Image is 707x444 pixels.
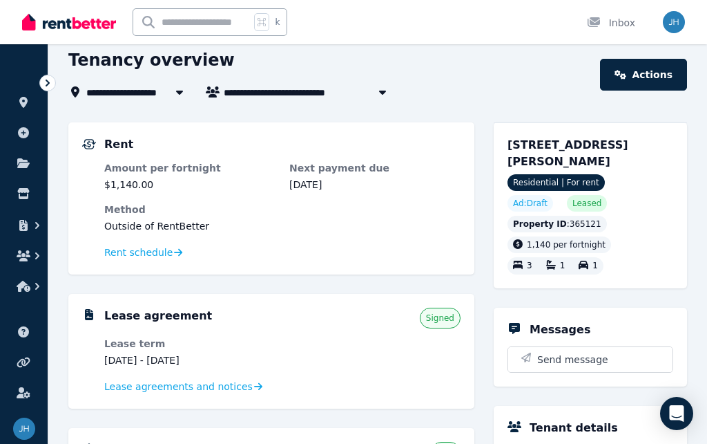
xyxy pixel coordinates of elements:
span: 3 [527,261,532,271]
span: [STREET_ADDRESS][PERSON_NAME] [507,138,628,168]
span: Send message [537,353,608,367]
img: Jonathon Hopman [13,418,35,440]
h5: Rent [104,136,133,153]
h5: Messages [530,322,590,338]
dt: Method [104,203,461,216]
span: Leased [572,198,601,209]
dd: [DATE] [289,178,461,192]
a: Rent schedule [104,246,183,259]
span: Lease agreements and notices [104,380,253,394]
dt: Next payment due [289,161,461,175]
div: : 365121 [507,216,607,232]
dt: Lease term [104,337,275,351]
h1: Tenancy overview [68,49,235,71]
dd: [DATE] - [DATE] [104,353,275,367]
div: Inbox [587,16,635,30]
span: k [275,17,280,28]
span: Signed [426,313,454,324]
img: Rental Payments [82,139,96,149]
img: RentBetter [22,12,116,33]
span: 1 [560,261,565,271]
span: 1 [592,261,598,271]
span: Ad: Draft [513,198,548,209]
span: Rent schedule [104,246,173,259]
img: Jonathon Hopman [663,11,685,33]
span: Property ID [513,219,567,230]
a: Lease agreements and notices [104,380,262,394]
div: Open Intercom Messenger [660,397,693,430]
span: 1,140 per fortnight [527,240,606,250]
dd: $1,140.00 [104,178,275,192]
span: Residential | For rent [507,174,605,191]
dd: Outside of RentBetter [104,219,461,233]
h5: Lease agreement [104,308,212,324]
dt: Amount per fortnight [104,161,275,175]
a: Actions [600,59,687,91]
button: Send message [508,347,672,372]
h5: Tenant details [530,420,618,436]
